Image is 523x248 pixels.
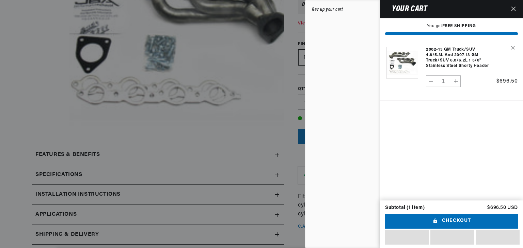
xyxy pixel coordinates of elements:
strong: FREE SHIPPING [442,24,476,28]
span: $696.50 [496,78,518,84]
div: Subtotal (1 item) [385,206,425,210]
p: $696.50 USD [487,206,518,210]
p: You get [385,23,518,29]
a: 2002-13 GM Truck/SUV 4.8/5.3L and 2007-13 GM Truck/SUV 6.0/6.2L 1 5/8" Stainless Steel Shorty Header [426,47,494,69]
h2: Your cart [385,6,427,13]
button: Checkout [385,214,518,229]
button: Remove 2002-13 GM Truck/SUV 4.8/5.3L and 2007-13 GM Truck/SUV 6.0/6.2L 1 5/8" Stainless Steel Sho... [506,42,518,54]
input: Quantity for 2002-13 GM Truck/SUV 4.8/5.3L and 2007-13 GM Truck/SUV 6.0/6.2L 1 5/8&quot; Stainles... [435,75,451,87]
